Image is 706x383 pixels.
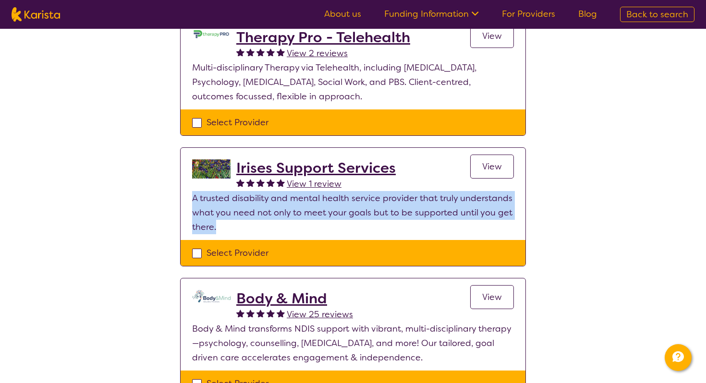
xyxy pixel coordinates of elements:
a: Back to search [620,7,694,22]
img: fullstar [236,309,244,317]
span: View 2 reviews [287,48,348,59]
a: View [470,285,514,309]
img: Karista logo [12,7,60,22]
img: fullstar [267,309,275,317]
img: fullstar [267,48,275,56]
img: fullstar [246,179,255,187]
img: bveqlmrdxdvqu3rwwcov.jpg [192,159,231,179]
span: View [482,291,502,303]
img: fullstar [256,309,265,317]
img: fullstar [267,179,275,187]
span: View 25 reviews [287,309,353,320]
a: View 1 review [287,177,341,191]
a: View [470,155,514,179]
a: Blog [578,8,597,20]
img: fullstar [256,179,265,187]
img: lehxprcbtunjcwin5sb4.jpg [192,29,231,39]
span: View [482,161,502,172]
a: View 25 reviews [287,307,353,322]
img: fullstar [277,309,285,317]
a: Body & Mind [236,290,353,307]
img: fullstar [236,179,244,187]
img: fullstar [236,48,244,56]
span: View 1 review [287,178,341,190]
img: fullstar [277,179,285,187]
img: fullstar [256,48,265,56]
p: A trusted disability and mental health service provider that truly understands what you need not ... [192,191,514,234]
p: Multi-disciplinary Therapy via Telehealth, including [MEDICAL_DATA], Psychology, [MEDICAL_DATA], ... [192,60,514,104]
a: For Providers [502,8,555,20]
a: Therapy Pro - Telehealth [236,29,410,46]
img: fullstar [246,48,255,56]
a: Irises Support Services [236,159,396,177]
a: View [470,24,514,48]
button: Channel Menu [665,344,692,371]
img: fullstar [277,48,285,56]
a: About us [324,8,361,20]
a: Funding Information [384,8,479,20]
p: Body & Mind transforms NDIS support with vibrant, multi-disciplinary therapy—psychology, counsell... [192,322,514,365]
span: View [482,30,502,42]
img: qmpolprhjdhzpcuekzqg.svg [192,290,231,302]
span: Back to search [626,9,688,20]
img: fullstar [246,309,255,317]
a: View 2 reviews [287,46,348,60]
